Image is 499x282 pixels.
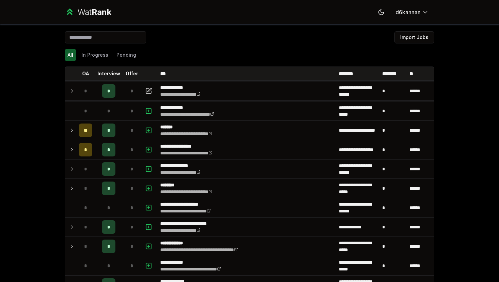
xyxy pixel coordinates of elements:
[114,49,139,61] button: Pending
[77,7,111,18] div: Wat
[390,6,434,18] button: d6kannan
[394,31,434,43] button: Import Jobs
[79,49,111,61] button: In Progress
[65,7,111,18] a: WatRank
[395,8,421,16] span: d6kannan
[65,49,76,61] button: All
[126,70,138,77] p: Offer
[92,7,111,17] span: Rank
[97,70,120,77] p: Interview
[82,70,89,77] p: OA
